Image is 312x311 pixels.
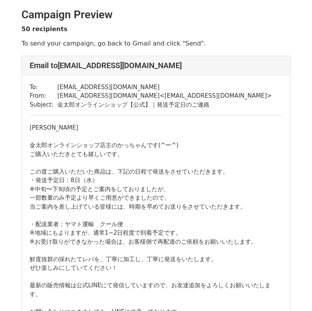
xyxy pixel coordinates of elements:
[30,61,282,70] h4: Email to [EMAIL_ADDRESS][DOMAIN_NAME]
[57,100,272,109] td: 金太郎オンラインショップ【公式】｜発送予定日のご連絡
[30,193,282,202] div: 一部数量のみ予定より早くご用意ができましたので、
[30,123,282,132] div: [PERSON_NAME]
[21,8,291,21] h2: Campaign Preview
[30,83,57,92] td: To:
[21,39,291,47] p: To send your campaign, go back to Gmail and click "Send".
[30,141,282,193] div: 金太郎オンラインショップ店主のかっちゃんです(^ー^) ご購入いただきとても嬉しいです。 この度ご購入いただいた商品は、 下記の日程で発送をさせていただきます。 ・発送予定日：8日（水） ※中旬...
[30,91,57,100] td: From:
[30,100,57,109] td: Subject:
[57,91,272,100] td: [EMAIL_ADDRESS][DOMAIN_NAME] < [EMAIL_ADDRESS][DOMAIN_NAME] >
[21,25,67,33] strong: 50 recipients
[57,83,272,92] td: [EMAIL_ADDRESS][DOMAIN_NAME]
